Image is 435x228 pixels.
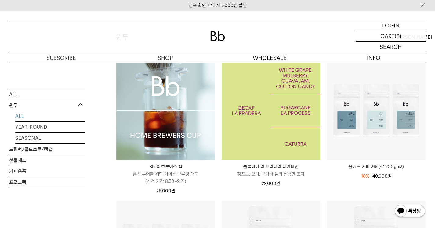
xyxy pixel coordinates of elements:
[372,173,392,179] span: 40,000
[222,163,320,170] p: 콜롬비아 라 프라데라 디카페인
[116,61,215,160] img: Bb 홈 브루어스 컵
[395,31,401,41] p: (0)
[116,163,215,170] p: Bb 홈 브루어스 컵
[322,52,426,63] p: INFO
[380,31,395,41] p: CART
[222,163,320,178] a: 콜롬비아 라 프라데라 디카페인 청포도, 오디, 구아바 잼의 달콤한 조화
[327,61,426,160] img: 블렌드 커피 3종 (각 200g x3)
[394,204,426,219] img: 카카오톡 채널 1:1 채팅 버튼
[218,52,322,63] p: WHOLESALE
[210,31,225,41] img: 로고
[116,163,215,185] a: Bb 홈 브루어스 컵 홈 브루어를 위한 아이스 브루잉 대회(신청 기간 8.30~9.21)
[222,61,320,160] img: 1000001187_add2_054.jpg
[361,172,369,180] div: 18%
[15,110,85,121] a: ALL
[9,166,85,176] a: 커피용품
[222,61,320,160] a: 콜롬비아 라 프라데라 디카페인
[382,20,400,31] p: LOGIN
[388,173,392,179] span: 원
[222,170,320,178] p: 청포도, 오디, 구아바 잼의 달콤한 조화
[15,121,85,132] a: YEAR-ROUND
[356,31,426,42] a: CART (0)
[9,155,85,165] a: 선물세트
[189,3,247,8] a: 신규 회원 가입 시 3,000원 할인
[380,42,402,52] p: SEARCH
[113,52,217,63] a: SHOP
[9,89,85,100] a: ALL
[9,52,113,63] a: SUBSCRIBE
[276,181,280,186] span: 원
[116,170,215,185] p: 홈 브루어를 위한 아이스 브루잉 대회 (신청 기간 8.30~9.21)
[9,177,85,187] a: 프로그램
[15,132,85,143] a: SEASONAL
[9,100,85,111] p: 원두
[156,188,175,194] span: 25,000
[262,181,280,186] span: 22,000
[327,163,426,170] a: 블렌드 커피 3종 (각 200g x3)
[9,144,85,154] a: 드립백/콜드브루/캡슐
[171,188,175,194] span: 원
[356,20,426,31] a: LOGIN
